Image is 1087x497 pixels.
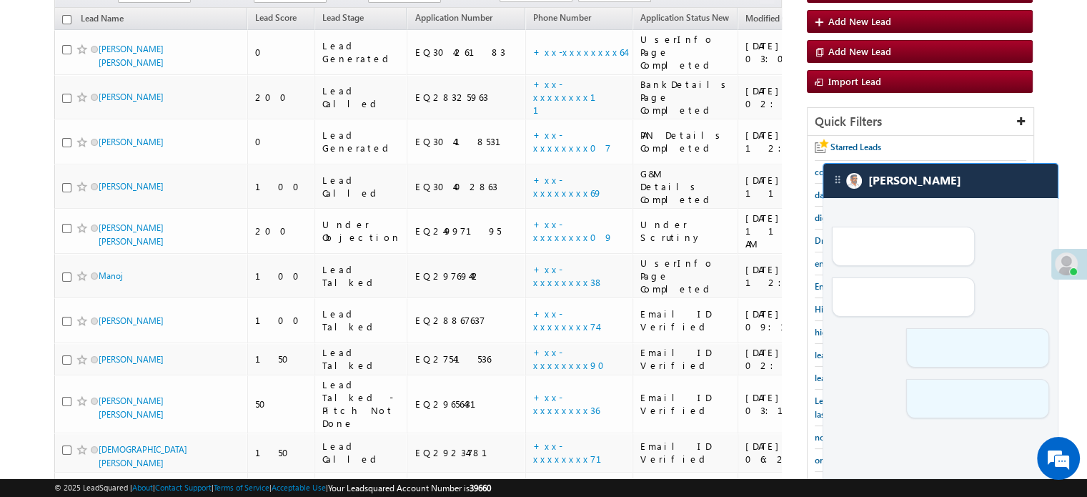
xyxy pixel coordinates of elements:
div: Lead Called [322,174,401,200]
div: UserInfo Page Completed [640,33,731,72]
span: Import Lead [828,75,881,87]
div: EQ28325963 [415,91,519,104]
div: [DATE] 12:03 AM [745,263,835,289]
span: Application Status New [640,12,729,23]
div: Lead Talked - Pitch Not Done [322,378,401,430]
span: Lead Score [255,12,297,23]
span: Phone Number [533,12,591,23]
div: 50 [255,398,308,410]
div: [DATE] 03:13 PM [745,391,835,417]
a: [DEMOGRAPHIC_DATA][PERSON_NAME] [99,444,187,468]
span: Lead Stage [322,12,364,23]
a: About [132,483,153,492]
a: [PERSON_NAME] [99,92,164,102]
div: EQ30426183 [415,46,519,59]
img: carter-drag [832,174,843,185]
div: 200 [255,225,308,237]
a: [PERSON_NAME] [99,181,164,192]
a: Acceptable Use [272,483,326,492]
div: EQ30418531 [415,135,519,148]
div: EQ27541536 [415,353,519,365]
div: 200 [255,91,308,104]
a: Lead Name [74,11,131,29]
span: Carter [868,174,961,187]
span: lead capture new [815,373,879,383]
div: [DATE] 03:07 PM [745,39,835,65]
div: Lead Generated [322,39,401,65]
a: +xx-xxxxxxxx11 [533,78,613,116]
a: [PERSON_NAME] [99,315,164,326]
a: +xx-xxxxxxxx64 [533,46,625,58]
em: Start Chat [194,389,259,408]
a: +xx-xxxxxxxx38 [533,263,604,288]
span: data [815,190,831,200]
textarea: Type your message and hit 'Enter' [19,132,261,377]
a: [PERSON_NAME] [PERSON_NAME] [99,395,164,420]
span: digilocker [815,212,852,223]
span: non-recording [815,432,870,443]
a: Modified On (sorted descending) [738,10,814,29]
span: Starred Leads [830,142,881,152]
div: 100 [255,314,308,327]
div: Minimize live chat window [234,7,269,41]
a: +xx-xxxxxxxx90 [533,346,613,371]
div: Lead Called [322,440,401,466]
span: high mid [815,327,849,338]
a: +xx-xxxxxxxx36 [533,391,600,416]
a: +xx-xxxxxxxx07 [533,129,611,154]
span: Engaged Leads [815,281,871,292]
a: +xx-xxxxxxxx09 [533,218,613,243]
div: EQ29234781 [415,446,519,459]
a: +xx-xxxxxxxx74 [533,307,597,333]
div: UserInfo Page Completed [640,257,731,295]
div: 100 [255,180,308,193]
div: [DATE] 11:28 AM [745,212,835,250]
a: +xx-xxxxxxxx71 [533,440,619,465]
div: EQ29656431 [415,398,519,410]
a: [PERSON_NAME] [99,137,164,147]
a: Terms of Service [214,483,269,492]
div: Lead Talked [322,346,401,372]
div: Under Scrutiny [640,218,731,244]
div: EQ28867637 [415,314,519,327]
span: lead capture [815,350,861,360]
a: Lead Score [248,10,304,29]
img: d_60004797649_company_0_60004797649 [24,75,60,94]
a: [PERSON_NAME] [PERSON_NAME] [99,222,164,247]
div: 150 [255,446,308,459]
div: [DATE] 11:47 AM [745,174,835,200]
span: © 2025 LeadSquared | | | | | [54,481,491,495]
span: organic [815,455,843,466]
div: Lead Talked [322,263,401,289]
div: Email ID Verified [640,391,731,417]
span: High [815,304,833,315]
div: [DATE] 02:58 PM [745,346,835,372]
div: Email ID Verified [640,346,731,372]
div: EQ29769442 [415,270,519,282]
input: Check all records [62,15,71,24]
span: code [815,167,833,177]
div: [DATE] 02:56 PM [745,84,835,110]
div: 150 [255,353,308,365]
a: Manoj [99,270,123,281]
span: Modified On [745,13,793,24]
span: Your Leadsquared Account Number is [328,483,491,493]
div: PAN Details Completed [640,129,731,154]
a: Application Number [407,10,499,29]
a: Application Status New [633,10,736,29]
div: BankDetails Page Completed [640,78,731,117]
span: Dra [815,235,828,246]
span: pending Leads [815,478,870,488]
span: 39660 [470,483,491,493]
a: [PERSON_NAME] [99,354,164,365]
div: Quick Filters [808,108,1033,136]
span: eng kpi [815,258,843,269]
div: EQ24997195 [415,225,519,237]
div: Lead Talked [322,307,401,333]
span: Leads who visited website in the last 7 days [815,395,935,420]
a: [PERSON_NAME] [PERSON_NAME] [99,44,164,68]
div: 100 [255,270,308,282]
div: EQ30402863 [415,180,519,193]
div: 0 [255,135,308,148]
a: +xx-xxxxxxxx69 [533,174,602,199]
